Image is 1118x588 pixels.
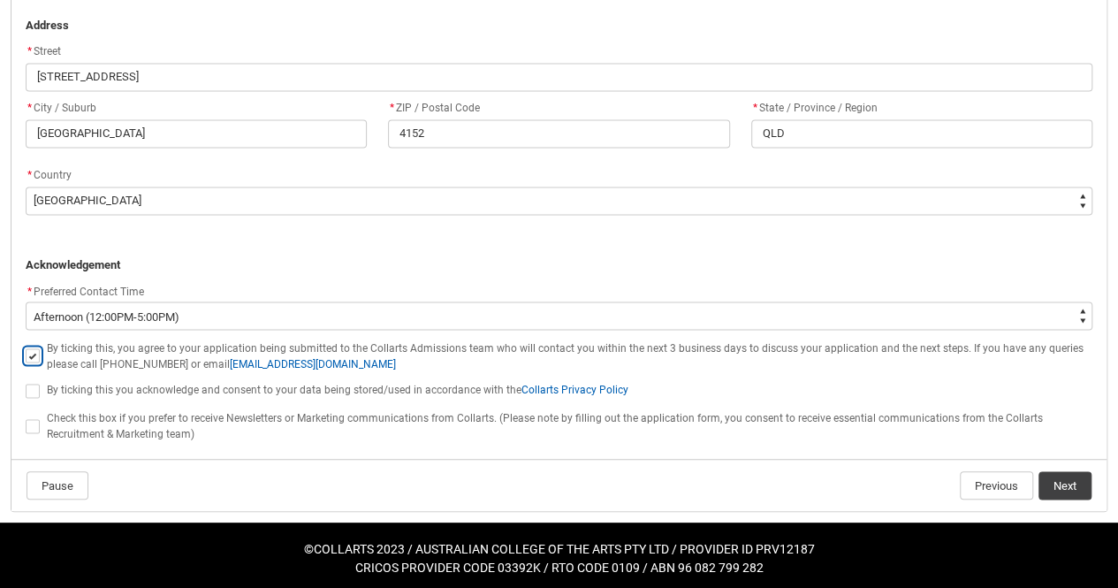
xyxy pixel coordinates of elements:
[751,102,878,114] span: State / Province / Region
[27,471,88,500] button: Pause
[230,357,396,370] a: [EMAIL_ADDRESS][DOMAIN_NAME]
[34,285,144,297] span: Preferred Contact Time
[27,285,32,297] abbr: required
[960,471,1033,500] button: Previous
[34,169,72,181] span: Country
[1038,471,1091,500] button: Next
[26,102,96,114] span: City / Suburb
[753,102,757,114] abbr: required
[388,102,480,114] span: ZIP / Postal Code
[27,102,32,114] abbr: required
[27,169,32,181] abbr: required
[26,45,61,57] span: Street
[47,383,628,395] span: By ticking this you acknowledge and consent to your data being stored/used in accordance with the
[26,258,120,271] strong: Acknowledgement
[26,19,69,32] strong: Address
[390,102,394,114] abbr: required
[47,341,1084,370] span: By ticking this, you agree to your application being submitted to the Collarts Admissions team wh...
[521,383,628,395] a: Collarts Privacy Policy
[27,45,32,57] abbr: required
[47,411,1043,439] span: Check this box if you prefer to receive Newsletters or Marketing communications from Collarts. (P...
